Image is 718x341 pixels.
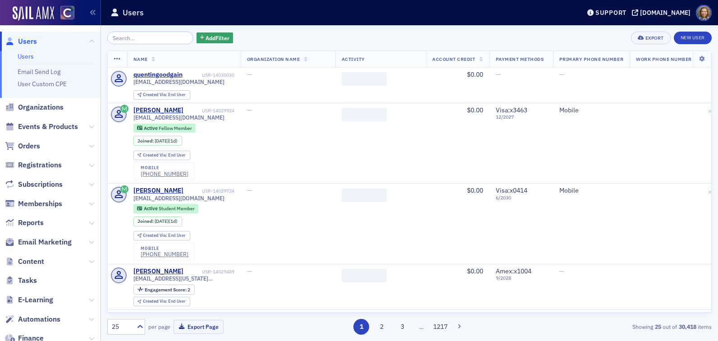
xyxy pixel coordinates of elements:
span: Orders [18,141,40,151]
button: Export Page [174,320,224,334]
button: 3 [394,319,410,335]
a: View Homepage [54,6,74,21]
span: Memberships [18,199,62,209]
span: 9 / 2028 [496,275,547,281]
span: Joined : [137,218,155,224]
a: Memberships [5,199,62,209]
a: User Custom CPE [18,80,67,88]
span: ‌ [342,72,387,86]
div: Joined: 2025-09-18 00:00:00 [133,217,182,226]
span: Created Via : [143,92,168,97]
span: Organizations [18,102,64,112]
input: Search… [107,32,193,44]
span: Created Via : [143,298,168,304]
span: Organization Name [247,56,300,62]
button: AddFilter [197,32,233,44]
a: Active Fellow Member [137,125,192,131]
span: — [247,106,252,114]
div: Created Via: End User [133,297,190,306]
a: Active Student Member [137,206,194,212]
div: Showing out of items [517,323,712,331]
div: End User [143,233,186,238]
span: Tasks [18,276,37,286]
span: Fellow Member [159,125,192,131]
strong: 30,418 [677,323,698,331]
a: Registrations [5,160,62,170]
div: USR-14029724 [185,188,234,194]
span: Reports [18,218,44,228]
span: Email Marketing [18,237,72,247]
span: — [247,267,252,275]
span: Activity [342,56,365,62]
div: [PERSON_NAME] [133,187,183,195]
a: [PHONE_NUMBER] [141,170,188,177]
span: Created Via : [143,232,168,238]
span: Active [144,205,159,212]
a: Content [5,257,44,267]
a: Email Marketing [5,237,72,247]
span: Content [18,257,44,267]
div: USR-14029924 [185,108,234,114]
div: Created Via: End User [133,231,190,240]
span: ‌ [342,269,387,282]
span: [EMAIL_ADDRESS][DOMAIN_NAME] [133,195,224,202]
span: Created Via : [143,152,168,158]
img: SailAMX [60,6,74,20]
a: Tasks [5,276,37,286]
a: Users [18,52,34,60]
span: Work Phone Number [636,56,692,62]
span: [EMAIL_ADDRESS][DOMAIN_NAME] [133,78,224,85]
span: Users [18,37,37,46]
div: USR-14030030 [184,72,234,78]
span: $0.00 [467,186,483,194]
div: Engagement Score: 2 [133,285,195,295]
a: E-Learning [5,295,53,305]
a: [PERSON_NAME] [133,267,183,276]
span: Subscriptions [18,180,63,189]
span: Name [133,56,148,62]
span: $0.00 [467,106,483,114]
span: Visa : x0414 [496,186,527,194]
span: Visa : x3463 [496,106,527,114]
div: Mobile [559,106,624,115]
a: quentingoodgain [133,71,183,79]
div: End User [143,299,186,304]
div: Created Via: End User [133,90,190,100]
span: 12 / 2027 [496,114,547,120]
a: Organizations [5,102,64,112]
span: $0.00 [467,70,483,78]
span: — [247,186,252,194]
label: per page [148,323,170,331]
button: 2 [374,319,390,335]
h1: Users [123,7,144,18]
span: Profile [696,5,712,21]
div: Active: Active: Fellow Member [133,124,196,133]
span: Registrations [18,160,62,170]
span: Payment Methods [496,56,544,62]
span: Add Filter [206,34,229,42]
a: Email Send Log [18,68,60,76]
a: [PERSON_NAME] [133,106,183,115]
span: ‌ [342,108,387,121]
span: Active [144,125,159,131]
span: — [247,70,252,78]
span: [EMAIL_ADDRESS][US_STATE][DOMAIN_NAME] [133,275,234,282]
div: mobile [141,165,188,170]
div: Mobile [559,187,624,195]
a: Automations [5,314,60,324]
div: Active: Active: Student Member [133,204,199,213]
div: (1d) [155,138,178,144]
span: Student Member [159,205,195,212]
a: New User [674,32,712,44]
span: [DATE] [155,218,169,224]
span: — [559,70,564,78]
div: USR-14029489 [185,269,234,275]
a: Orders [5,141,40,151]
div: End User [143,153,186,158]
a: [PHONE_NUMBER] [141,251,188,258]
